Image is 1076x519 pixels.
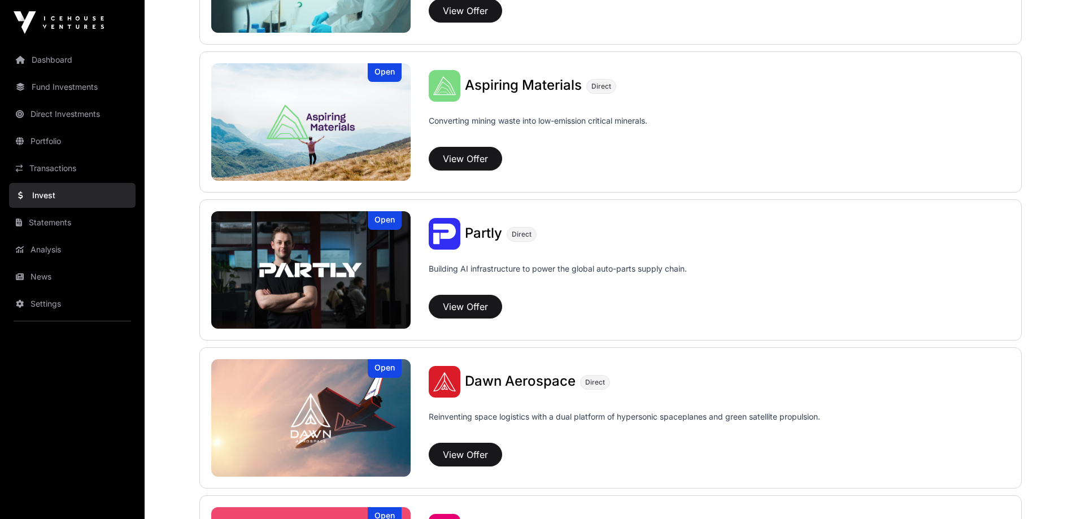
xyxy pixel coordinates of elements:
[429,366,460,398] img: Dawn Aerospace
[9,75,136,99] a: Fund Investments
[9,47,136,72] a: Dashboard
[211,359,411,477] img: Dawn Aerospace
[465,373,576,389] span: Dawn Aerospace
[429,295,502,319] button: View Offer
[211,359,411,477] a: Dawn AerospaceOpen
[585,378,605,387] span: Direct
[429,263,687,290] p: Building AI infrastructure to power the global auto-parts supply chain.
[9,264,136,289] a: News
[211,211,411,329] a: PartlyOpen
[368,359,402,378] div: Open
[211,63,411,181] img: Aspiring Materials
[429,411,820,438] p: Reinventing space logistics with a dual platform of hypersonic spaceplanes and green satellite pr...
[429,147,502,171] button: View Offer
[512,230,532,239] span: Direct
[9,237,136,262] a: Analysis
[591,82,611,91] span: Direct
[465,77,582,93] span: Aspiring Materials
[9,210,136,235] a: Statements
[211,211,411,329] img: Partly
[368,63,402,82] div: Open
[368,211,402,230] div: Open
[465,78,582,93] a: Aspiring Materials
[9,129,136,154] a: Portfolio
[9,183,136,208] a: Invest
[9,102,136,127] a: Direct Investments
[429,70,460,102] img: Aspiring Materials
[465,374,576,389] a: Dawn Aerospace
[429,218,460,250] img: Partly
[429,443,502,466] button: View Offer
[465,226,502,241] a: Partly
[14,11,104,34] img: Icehouse Ventures Logo
[9,156,136,181] a: Transactions
[211,63,411,181] a: Aspiring MaterialsOpen
[1020,465,1076,519] iframe: Chat Widget
[429,115,647,142] p: Converting mining waste into low-emission critical minerals.
[9,291,136,316] a: Settings
[465,225,502,241] span: Partly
